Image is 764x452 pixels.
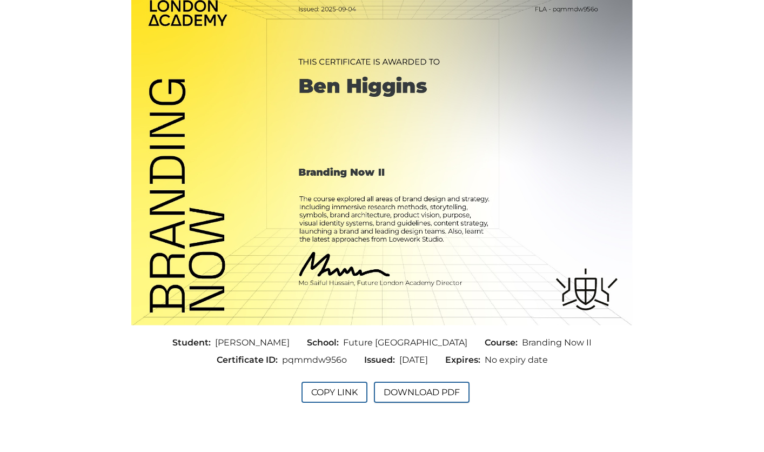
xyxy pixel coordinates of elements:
span: Course: [485,336,522,349]
span: [DATE] [399,354,428,367]
button: Download PDF [374,382,470,403]
span: Certificate ID: [217,354,282,367]
span: Issued: [364,354,399,367]
span: Future [GEOGRAPHIC_DATA] [343,336,467,349]
span: Student: [172,336,215,349]
span: Expires: [445,354,485,367]
button: Copy Link [301,382,367,403]
span: No expiry date [485,354,548,367]
span: pqmmdw956o [282,354,347,367]
span: School: [307,336,343,349]
span: Branding Now II [522,336,592,349]
span: [PERSON_NAME] [215,336,290,349]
